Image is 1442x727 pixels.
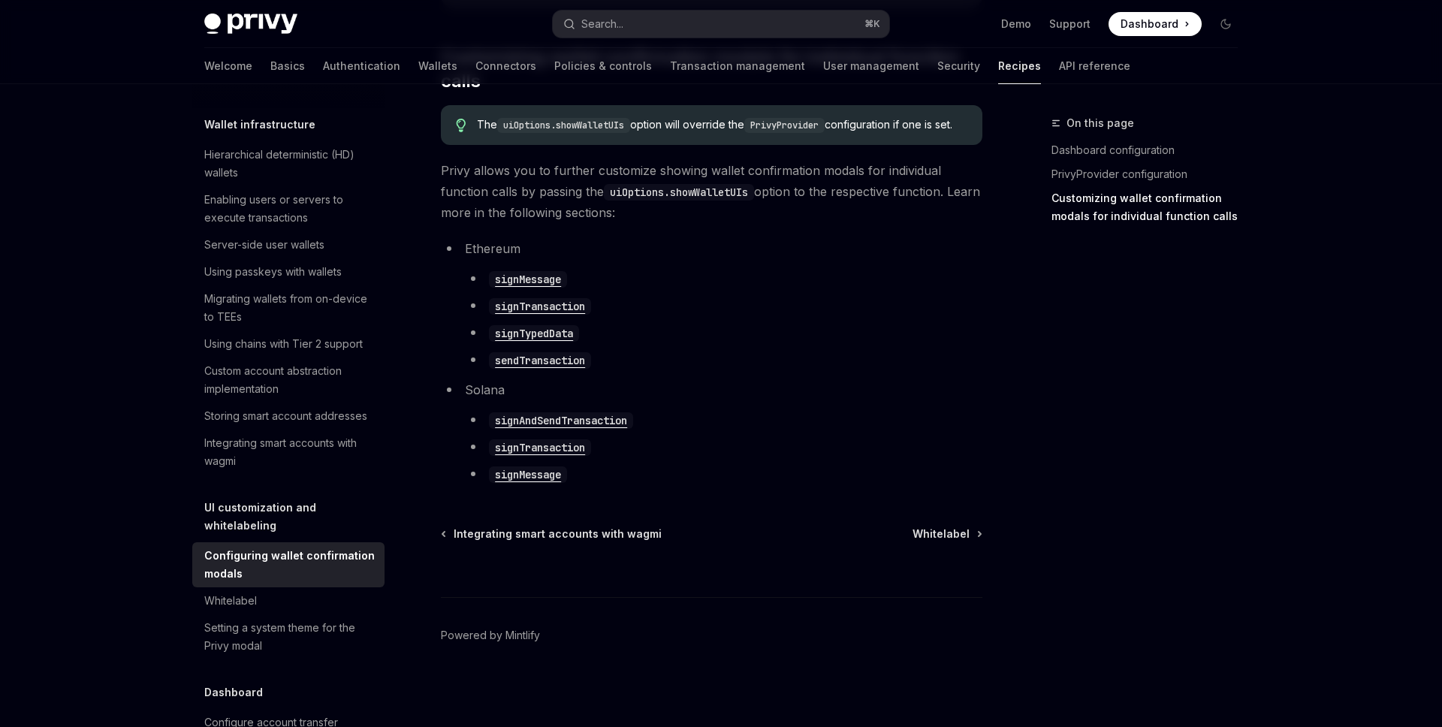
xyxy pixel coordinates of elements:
code: uiOptions.showWalletUIs [497,118,630,133]
a: signMessage [489,271,567,286]
div: Using passkeys with wallets [204,263,342,281]
a: Migrating wallets from on-device to TEEs [192,285,385,330]
a: Dashboard configuration [1051,138,1250,162]
li: Ethereum [441,238,982,370]
div: Custom account abstraction implementation [204,362,376,398]
a: Welcome [204,48,252,84]
img: dark logo [204,14,297,35]
h5: Wallet infrastructure [204,116,315,134]
div: Whitelabel [204,592,257,610]
li: Solana [441,379,982,484]
span: ⌘ K [864,18,880,30]
div: Storing smart account addresses [204,407,367,425]
a: Using passkeys with wallets [192,258,385,285]
code: signMessage [489,466,567,483]
span: Whitelabel [913,526,970,541]
a: Support [1049,17,1091,32]
span: Privy allows you to further customize showing wallet confirmation modals for individual function ... [441,160,982,223]
a: Integrating smart accounts with wagmi [442,526,662,541]
div: Search... [581,15,623,33]
a: signMessage [489,466,567,481]
code: signAndSendTransaction [489,412,633,429]
div: Server-side user wallets [204,236,324,254]
a: Setting a system theme for the Privy modal [192,614,385,659]
div: Enabling users or servers to execute transactions [204,191,376,227]
a: Using chains with Tier 2 support [192,330,385,357]
a: User management [823,48,919,84]
span: On this page [1066,114,1134,132]
a: Powered by Mintlify [441,628,540,643]
span: Integrating smart accounts with wagmi [454,526,662,541]
div: Integrating smart accounts with wagmi [204,434,376,470]
a: signAndSendTransaction [489,412,633,427]
a: Basics [270,48,305,84]
a: Policies & controls [554,48,652,84]
div: Using chains with Tier 2 support [204,335,363,353]
code: signTransaction [489,439,591,456]
div: Configuring wallet confirmation modals [204,547,376,583]
a: Recipes [998,48,1041,84]
a: signTransaction [489,439,591,454]
a: signTransaction [489,298,591,313]
a: Configuring wallet confirmation modals [192,542,385,587]
a: sendTransaction [489,352,591,367]
a: Enabling users or servers to execute transactions [192,186,385,231]
a: Demo [1001,17,1031,32]
a: Server-side user wallets [192,231,385,258]
a: Integrating smart accounts with wagmi [192,430,385,475]
a: Whitelabel [913,526,981,541]
div: Migrating wallets from on-device to TEEs [204,290,376,326]
svg: Tip [456,119,466,132]
a: Hierarchical deterministic (HD) wallets [192,141,385,186]
a: Authentication [323,48,400,84]
a: Connectors [475,48,536,84]
a: Customizing wallet confirmation modals for individual function calls [1051,186,1250,228]
span: The option will override the configuration if one is set. [477,117,967,133]
a: Whitelabel [192,587,385,614]
button: Search...⌘K [553,11,889,38]
a: Security [937,48,980,84]
a: Transaction management [670,48,805,84]
a: Custom account abstraction implementation [192,357,385,403]
code: sendTransaction [489,352,591,369]
code: signTransaction [489,298,591,315]
a: Wallets [418,48,457,84]
span: Dashboard [1121,17,1178,32]
code: PrivyProvider [744,118,825,133]
button: Toggle dark mode [1214,12,1238,36]
h5: UI customization and whitelabeling [204,499,385,535]
a: Storing smart account addresses [192,403,385,430]
a: Dashboard [1109,12,1202,36]
a: API reference [1059,48,1130,84]
code: uiOptions.showWalletUIs [604,184,754,201]
a: PrivyProvider configuration [1051,162,1250,186]
code: signMessage [489,271,567,288]
div: Hierarchical deterministic (HD) wallets [204,146,376,182]
code: signTypedData [489,325,579,342]
div: Setting a system theme for the Privy modal [204,619,376,655]
h5: Dashboard [204,683,263,701]
a: signTypedData [489,325,579,340]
